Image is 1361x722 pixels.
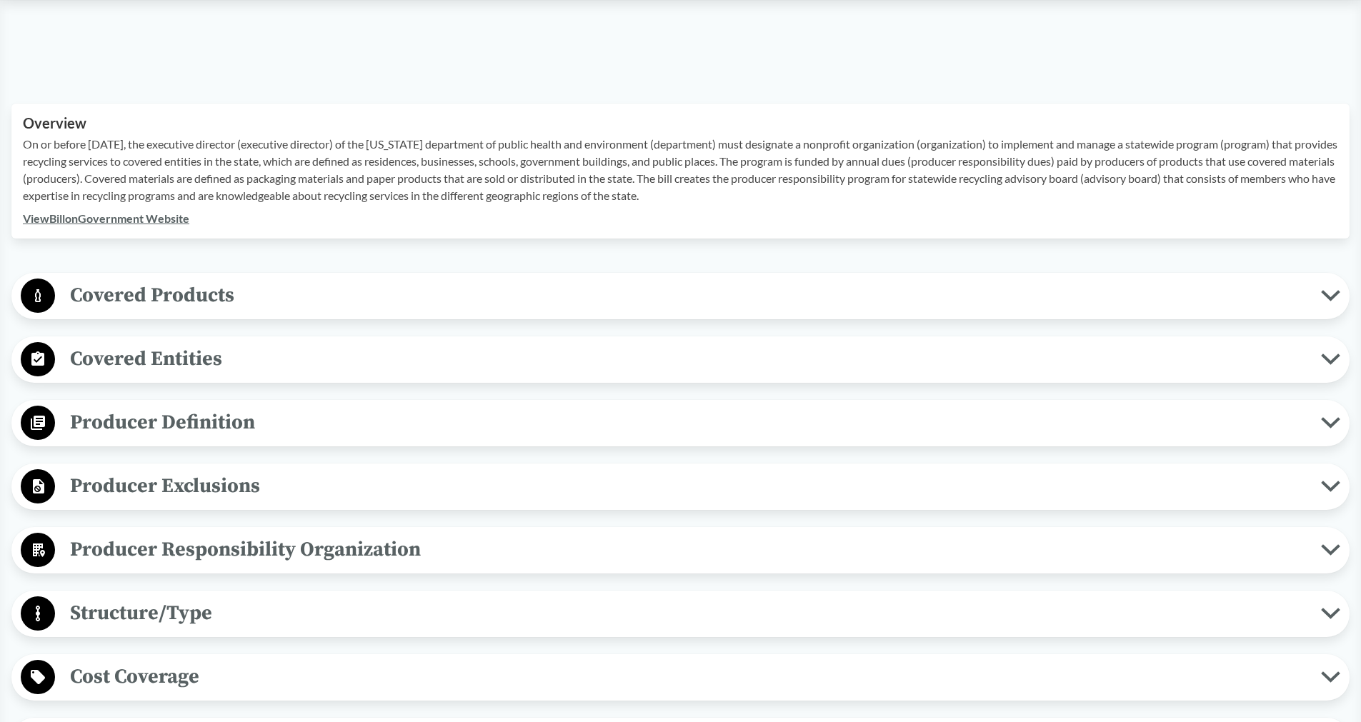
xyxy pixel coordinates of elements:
span: Producer Exclusions [55,470,1321,502]
span: Cost Coverage [55,661,1321,693]
span: Producer Responsibility Organization [55,533,1321,566]
button: Covered Products [16,278,1345,314]
button: Producer Responsibility Organization [16,532,1345,568]
button: Producer Exclusions [16,468,1345,505]
button: Producer Definition [16,405,1345,441]
button: Cost Coverage [16,659,1345,696]
button: Structure/Type [16,596,1345,632]
span: Producer Definition [55,406,1321,438]
button: Covered Entities [16,341,1345,378]
a: ViewBillonGovernment Website [23,211,189,225]
p: On or before [DATE], the executive director (executive director) of the [US_STATE] department of ... [23,136,1338,204]
span: Covered Entities [55,343,1321,375]
span: Covered Products [55,279,1321,311]
h2: Overview [23,115,1338,131]
span: Structure/Type [55,597,1321,629]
